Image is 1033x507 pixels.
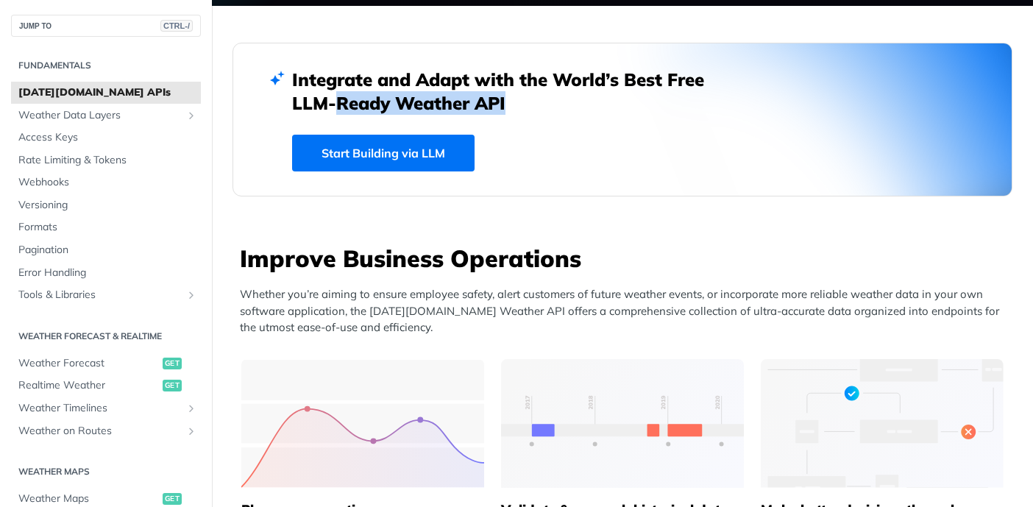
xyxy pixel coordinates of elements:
[185,403,197,414] button: Show subpages for Weather Timelines
[18,424,182,439] span: Weather on Routes
[11,397,201,419] a: Weather TimelinesShow subpages for Weather Timelines
[18,85,197,100] span: [DATE][DOMAIN_NAME] APIs
[18,108,182,123] span: Weather Data Layers
[241,359,484,488] img: 39565e8-group-4962x.svg
[185,289,197,301] button: Show subpages for Tools & Libraries
[18,492,159,506] span: Weather Maps
[18,356,159,371] span: Weather Forecast
[11,127,201,149] a: Access Keys
[761,359,1004,488] img: a22d113-group-496-32x.svg
[185,425,197,437] button: Show subpages for Weather on Routes
[292,68,726,115] h2: Integrate and Adapt with the World’s Best Free LLM-Ready Weather API
[163,493,182,505] span: get
[18,266,197,280] span: Error Handling
[240,286,1012,336] p: Whether you’re aiming to ensure employee safety, alert customers of future weather events, or inc...
[18,220,197,235] span: Formats
[163,380,182,391] span: get
[11,104,201,127] a: Weather Data LayersShow subpages for Weather Data Layers
[501,359,744,488] img: 13d7ca0-group-496-2.svg
[11,15,201,37] button: JUMP TOCTRL-/
[18,198,197,213] span: Versioning
[163,358,182,369] span: get
[11,465,201,478] h2: Weather Maps
[160,20,193,32] span: CTRL-/
[185,110,197,121] button: Show subpages for Weather Data Layers
[18,130,197,145] span: Access Keys
[11,262,201,284] a: Error Handling
[11,239,201,261] a: Pagination
[18,153,197,168] span: Rate Limiting & Tokens
[11,149,201,171] a: Rate Limiting & Tokens
[11,194,201,216] a: Versioning
[240,242,1012,274] h3: Improve Business Operations
[11,352,201,375] a: Weather Forecastget
[18,401,182,416] span: Weather Timelines
[18,288,182,302] span: Tools & Libraries
[11,216,201,238] a: Formats
[18,243,197,258] span: Pagination
[11,82,201,104] a: [DATE][DOMAIN_NAME] APIs
[11,375,201,397] a: Realtime Weatherget
[18,378,159,393] span: Realtime Weather
[11,284,201,306] a: Tools & LibrariesShow subpages for Tools & Libraries
[11,420,201,442] a: Weather on RoutesShow subpages for Weather on Routes
[292,135,475,171] a: Start Building via LLM
[11,171,201,194] a: Webhooks
[18,175,197,190] span: Webhooks
[11,330,201,343] h2: Weather Forecast & realtime
[11,59,201,72] h2: Fundamentals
